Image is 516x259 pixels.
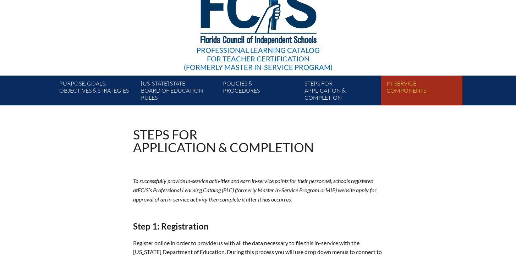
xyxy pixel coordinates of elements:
a: Purpose, goals,objectives & strategies [56,78,138,105]
span: for Teacher Certification [207,54,309,63]
h1: Steps for application & completion [133,128,314,154]
a: [US_STATE] StateBoard of Education rules [138,78,220,105]
span: MIP [325,187,335,193]
p: To successfully provide in-service activities and earn in-service points for their personnel, sch... [133,176,383,204]
div: Professional Learning Catalog (formerly Master In-service Program) [184,46,333,71]
a: Steps forapplication & completion [302,78,383,105]
h2: Step 1: Registration [133,221,383,231]
span: FCIS [138,187,149,193]
span: PLC [223,187,232,193]
a: In-servicecomponents [384,78,465,105]
a: Policies &Procedures [220,78,302,105]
